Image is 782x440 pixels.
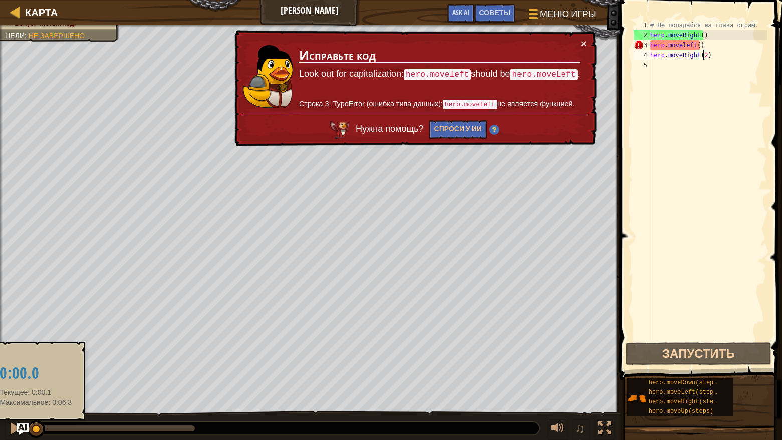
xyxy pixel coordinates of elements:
p: Look out for capitalization: should be . [299,68,580,81]
img: AI [330,121,350,139]
span: hero.moveUp(steps) [649,408,714,415]
div: 1 [634,20,650,30]
span: hero.moveRight(steps) [649,398,724,405]
code: hero.moveleft [443,100,497,109]
button: × [581,38,587,49]
button: Спроси у ИИ [429,120,487,139]
span: Нужна помощь? [356,124,426,134]
img: Hint [489,125,499,135]
img: duck_ida.png [243,45,293,108]
span: Карта [25,6,58,19]
span: Ask AI [452,8,469,17]
div: 4 [634,50,650,60]
h3: Исправьте код [299,49,580,63]
span: Меню игры [540,8,596,21]
div: 2 [634,30,650,40]
code: hero.moveleft [404,69,471,80]
img: portrait.png [627,389,646,408]
button: Меню игры [520,4,602,28]
span: ♫ [575,421,585,436]
a: Карта [20,6,58,19]
span: Не завершено [29,32,85,40]
button: ♫ [573,419,590,440]
span: Цели [5,32,25,40]
span: hero.moveLeft(steps) [649,389,721,396]
span: : [25,32,29,40]
span: hero.moveDown(steps) [649,379,721,386]
button: Регулировать громкость [548,419,568,440]
button: Переключить полноэкранный режим [595,419,615,440]
button: Запустить [626,342,771,365]
div: 3 [634,40,650,50]
span: Советы [479,8,510,17]
code: hero.moveLeft [510,69,577,80]
button: Ask AI [17,423,29,435]
div: 5 [634,60,650,70]
p: Строка 3: TypeError (ошибка типа данных): не является функцией. [299,99,580,110]
button: Ask AI [447,4,474,23]
button: Ctrl + P: Pause [5,419,25,440]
